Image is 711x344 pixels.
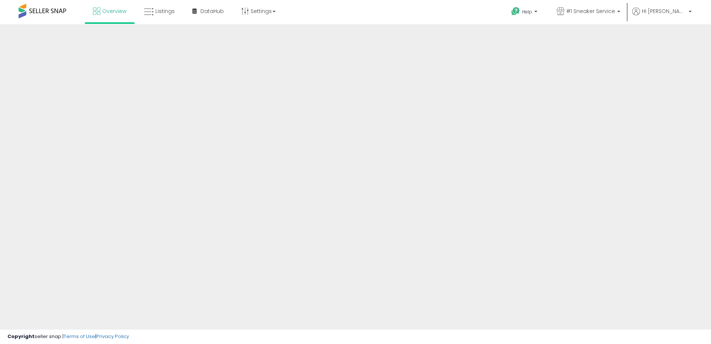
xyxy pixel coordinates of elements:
[511,7,520,16] i: Get Help
[64,333,95,340] a: Terms of Use
[200,7,224,15] span: DataHub
[522,9,532,15] span: Help
[102,7,126,15] span: Overview
[505,1,545,24] a: Help
[7,333,35,340] strong: Copyright
[155,7,175,15] span: Listings
[566,7,615,15] span: #1 Sneaker Service
[632,7,692,24] a: Hi [PERSON_NAME]
[642,7,686,15] span: Hi [PERSON_NAME]
[96,333,129,340] a: Privacy Policy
